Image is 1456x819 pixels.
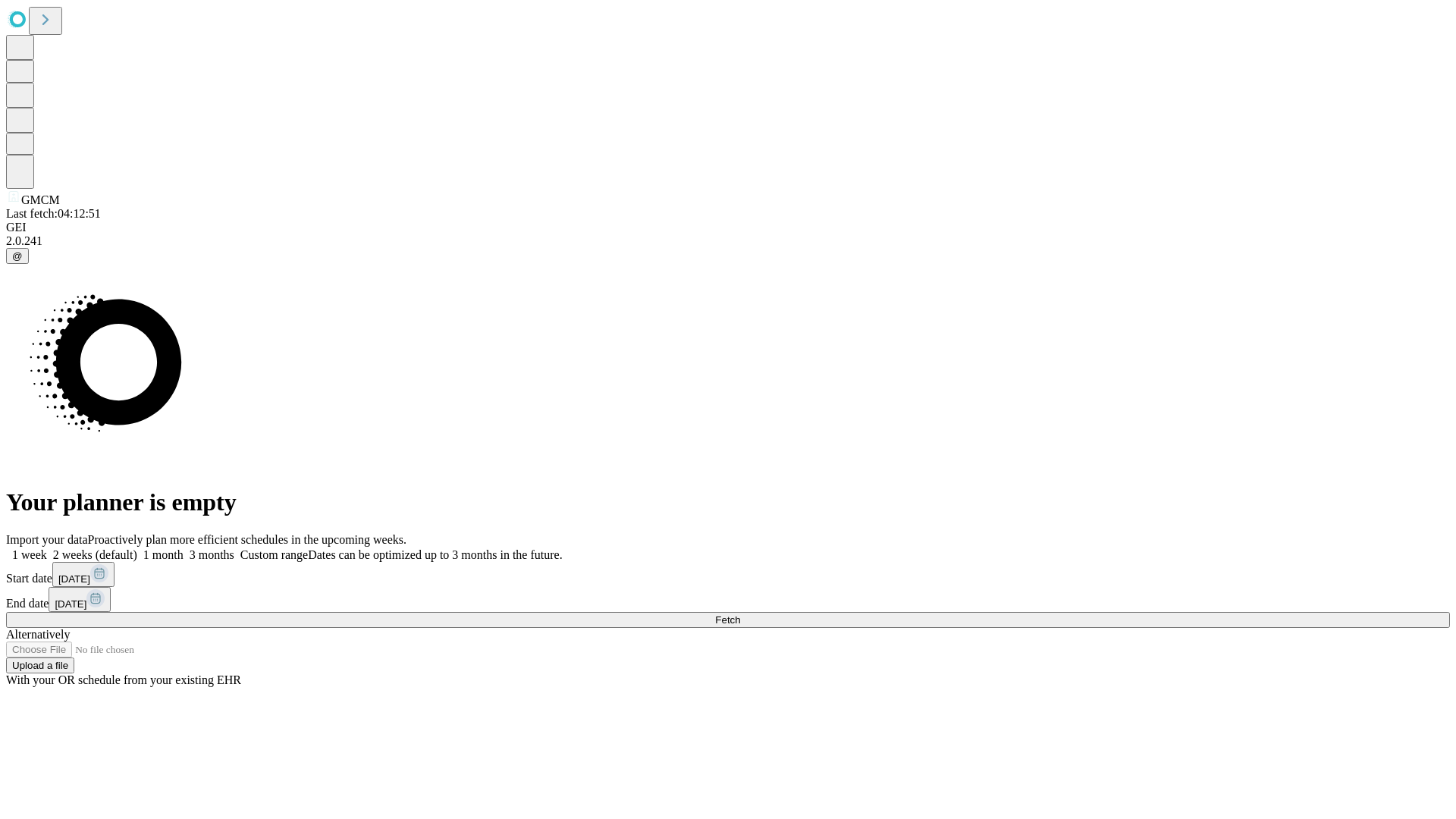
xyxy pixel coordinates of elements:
[6,587,1450,612] div: End date
[53,548,137,561] span: 2 weeks (default)
[240,548,308,561] span: Custom range
[143,548,184,561] span: 1 month
[6,628,70,641] span: Alternatively
[12,548,47,561] span: 1 week
[49,587,111,612] button: [DATE]
[308,548,562,561] span: Dates can be optimized up to 3 months in the future.
[58,573,90,585] span: [DATE]
[6,488,1450,516] h1: Your planner is empty
[12,250,23,262] span: @
[6,562,1450,587] div: Start date
[6,673,241,686] span: With your OR schedule from your existing EHR
[6,234,1450,248] div: 2.0.241
[6,612,1450,628] button: Fetch
[6,657,74,673] button: Upload a file
[6,248,29,264] button: @
[6,207,101,220] span: Last fetch: 04:12:51
[715,614,740,626] span: Fetch
[52,562,115,587] button: [DATE]
[88,533,406,546] span: Proactively plan more efficient schedules in the upcoming weeks.
[21,193,60,206] span: GMCM
[190,548,234,561] span: 3 months
[55,598,86,610] span: [DATE]
[6,221,1450,234] div: GEI
[6,533,88,546] span: Import your data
